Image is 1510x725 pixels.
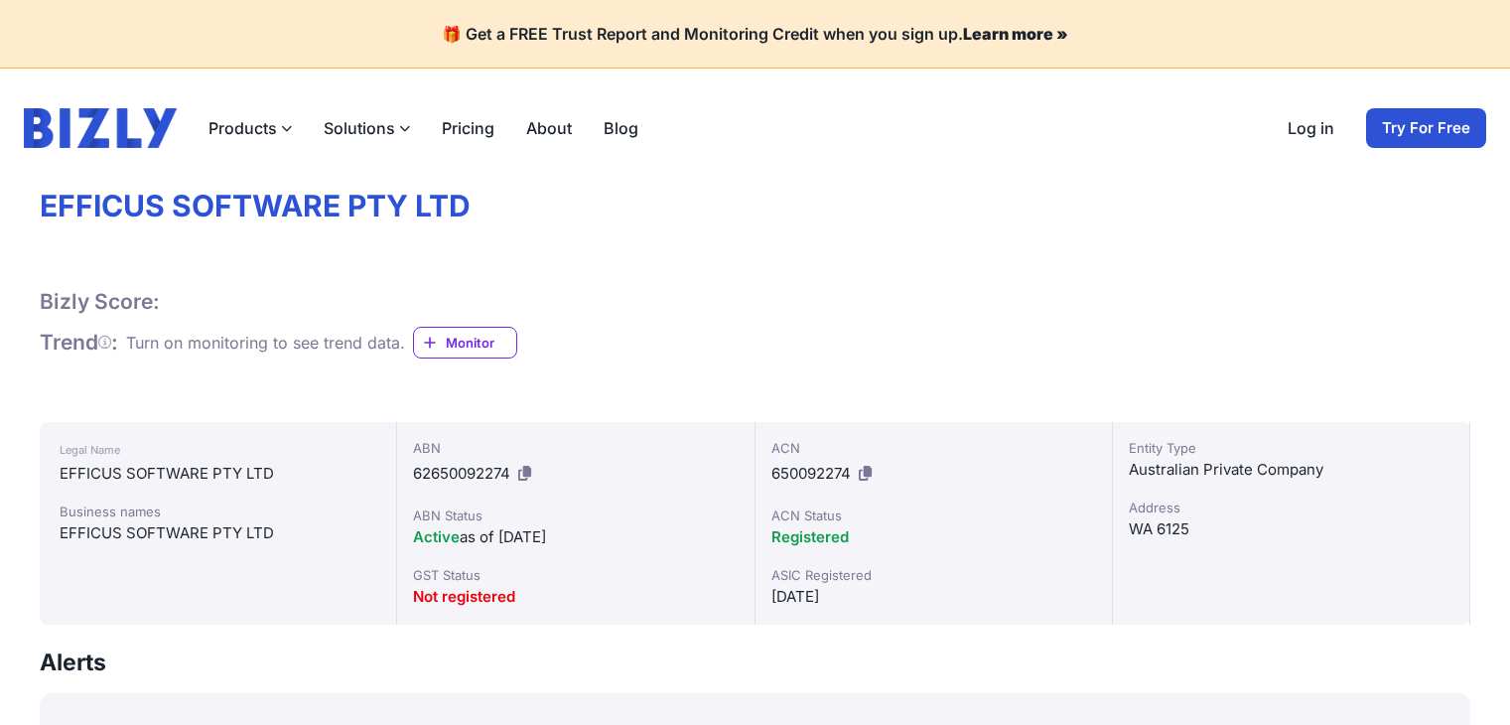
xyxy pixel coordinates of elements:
[1366,108,1486,148] a: Try For Free
[413,525,738,549] div: as of [DATE]
[526,116,572,140] a: About
[771,506,1096,525] div: ACN Status
[413,327,517,359] a: Monitor
[771,565,1096,585] div: ASIC Registered
[413,565,738,585] div: GST Status
[60,438,376,462] div: Legal Name
[446,333,516,353] span: Monitor
[1129,458,1453,482] div: Australian Private Company
[1129,517,1453,541] div: WA 6125
[40,188,1470,225] h1: EFFICUS SOFTWARE PTY LTD
[324,116,410,140] button: Solutions
[771,527,849,546] span: Registered
[963,24,1068,44] a: Learn more »
[413,438,738,458] div: ABN
[40,289,160,315] h1: Bizly Score:
[40,330,118,356] h1: Trend :
[413,527,460,546] span: Active
[413,506,738,525] div: ABN Status
[208,116,292,140] button: Products
[771,585,1096,609] div: [DATE]
[1288,116,1334,140] a: Log in
[40,649,106,677] h3: Alerts
[24,24,1486,44] h4: 🎁 Get a FREE Trust Report and Monitoring Credit when you sign up.
[60,462,376,486] div: EFFICUS SOFTWARE PTY LTD
[442,116,494,140] a: Pricing
[771,438,1096,458] div: ACN
[413,587,515,606] span: Not registered
[604,116,638,140] a: Blog
[771,464,851,483] span: 650092274
[1129,498,1453,517] div: Address
[60,521,376,545] div: EFFICUS SOFTWARE PTY LTD
[60,502,376,521] div: Business names
[1129,438,1453,458] div: Entity Type
[126,331,405,355] div: Turn on monitoring to see trend data.
[413,464,510,483] span: 62650092274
